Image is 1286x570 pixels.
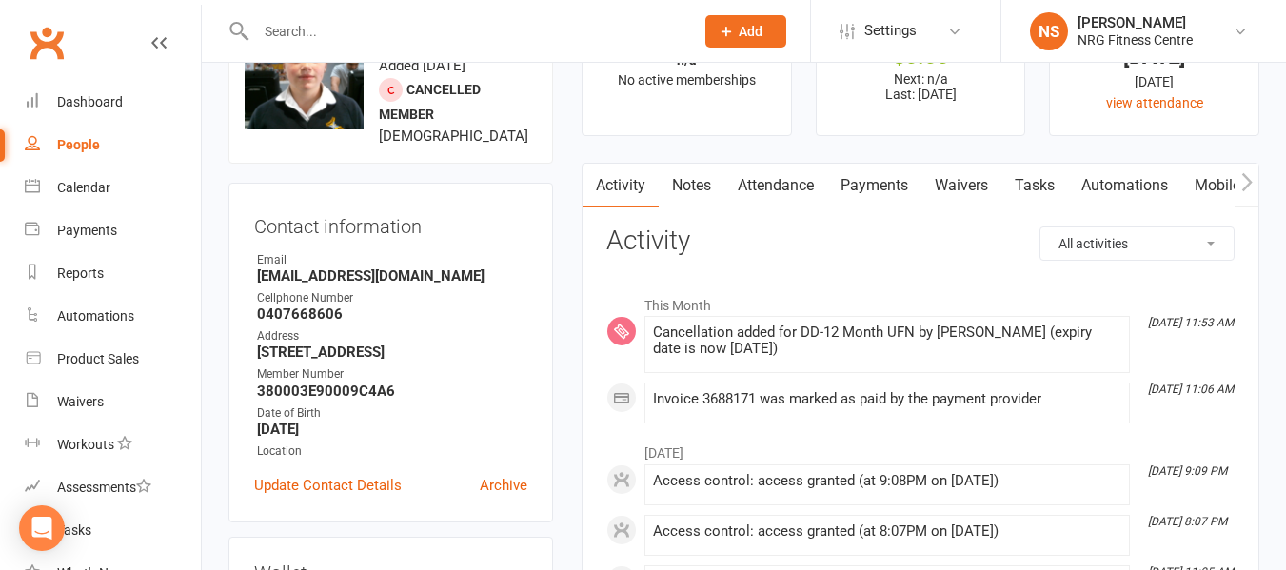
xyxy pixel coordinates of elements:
[57,437,114,452] div: Workouts
[1067,71,1241,92] div: [DATE]
[257,289,527,307] div: Cellphone Number
[1030,12,1068,50] div: NS
[606,433,1235,463] li: [DATE]
[724,164,827,207] a: Attendance
[57,137,100,152] div: People
[1001,164,1068,207] a: Tasks
[25,466,201,509] a: Assessments
[25,252,201,295] a: Reports
[19,505,65,551] div: Open Intercom Messenger
[653,324,1121,357] div: Cancellation added for DD-12 Month UFN by [PERSON_NAME] (expiry date is now [DATE])
[245,10,364,129] img: image1741917008.png
[57,94,123,109] div: Dashboard
[618,72,756,88] span: No active memberships
[257,442,527,461] div: Location
[1068,164,1181,207] a: Automations
[250,18,681,45] input: Search...
[480,474,527,497] a: Archive
[57,223,117,238] div: Payments
[25,509,201,552] a: Tasks
[257,305,527,323] strong: 0407668606
[254,208,527,237] h3: Contact information
[834,71,1008,102] p: Next: n/a Last: [DATE]
[25,338,201,381] a: Product Sales
[1148,316,1234,329] i: [DATE] 11:53 AM
[659,164,724,207] a: Notes
[1181,164,1284,207] a: Mobile App
[57,351,139,366] div: Product Sales
[827,164,921,207] a: Payments
[257,267,527,285] strong: [EMAIL_ADDRESS][DOMAIN_NAME]
[23,19,70,67] a: Clubworx
[1148,383,1234,396] i: [DATE] 11:06 AM
[1148,515,1227,528] i: [DATE] 8:07 PM
[739,24,762,39] span: Add
[606,285,1235,316] li: This Month
[379,128,528,145] span: [DEMOGRAPHIC_DATA]
[25,81,201,124] a: Dashboard
[57,522,91,538] div: Tasks
[606,226,1235,256] h3: Activity
[653,523,1121,540] div: Access control: access granted (at 8:07PM on [DATE])
[257,383,527,400] strong: 380003E90009C4A6
[57,265,104,281] div: Reports
[257,327,527,345] div: Address
[57,308,134,324] div: Automations
[257,404,527,423] div: Date of Birth
[25,167,201,209] a: Calendar
[583,164,659,207] a: Activity
[1148,464,1227,478] i: [DATE] 9:09 PM
[379,82,481,122] span: Cancelled member
[921,164,1001,207] a: Waivers
[25,381,201,423] a: Waivers
[1067,47,1241,67] div: [DATE]
[257,421,527,438] strong: [DATE]
[25,209,201,252] a: Payments
[57,180,110,195] div: Calendar
[653,391,1121,407] div: Invoice 3688171 was marked as paid by the payment provider
[57,394,104,409] div: Waivers
[254,474,402,497] a: Update Contact Details
[1078,31,1193,49] div: NRG Fitness Centre
[864,10,917,52] span: Settings
[25,295,201,338] a: Automations
[653,473,1121,489] div: Access control: access granted (at 9:08PM on [DATE])
[57,480,151,495] div: Assessments
[25,124,201,167] a: People
[1078,14,1193,31] div: [PERSON_NAME]
[705,15,786,48] button: Add
[1106,95,1203,110] a: view attendance
[257,344,527,361] strong: [STREET_ADDRESS]
[379,57,465,74] time: Added [DATE]
[834,47,1008,67] div: $0.00
[25,423,201,466] a: Workouts
[257,251,527,269] div: Email
[257,365,527,383] div: Member Number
